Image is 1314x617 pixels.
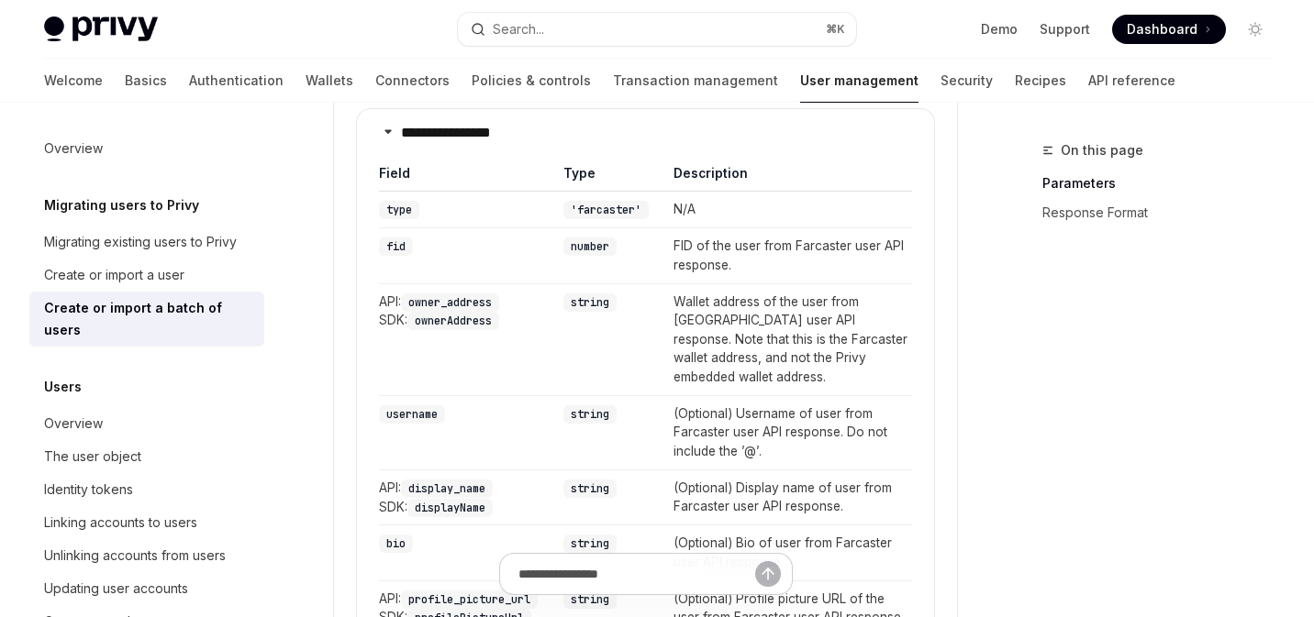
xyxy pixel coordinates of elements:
[1112,15,1226,44] a: Dashboard
[44,297,253,341] div: Create or import a batch of users
[44,413,103,435] div: Overview
[1040,20,1090,39] a: Support
[375,59,450,103] a: Connectors
[44,59,103,103] a: Welcome
[44,376,82,398] h5: Users
[189,59,284,103] a: Authentication
[1241,15,1270,44] button: Toggle dark mode
[29,539,264,572] a: Unlinking accounts from users
[29,440,264,473] a: The user object
[379,237,413,256] code: fid
[518,554,755,594] input: Ask a question...
[401,479,493,498] code: display_name
[29,292,264,347] a: Create or import a batch of users
[755,561,781,587] button: Send message
[44,446,141,468] div: The user object
[493,18,544,40] div: Search...
[981,20,1018,39] a: Demo
[44,231,237,253] div: Migrating existing users to Privy
[941,59,993,103] a: Security
[379,469,551,525] td: API: SDK:
[379,405,445,424] code: username
[29,226,264,259] a: Migrating existing users to Privy
[44,545,226,567] div: Unlinking accounts from users
[379,164,551,192] th: Field
[44,479,133,501] div: Identity tokens
[563,479,617,498] code: string
[472,59,591,103] a: Policies & controls
[661,192,912,228] td: N/A
[379,283,551,395] td: API: SDK:
[407,312,499,330] code: ownerAddress
[306,59,353,103] a: Wallets
[1061,139,1143,161] span: On this page
[44,17,158,42] img: light logo
[29,506,264,539] a: Linking accounts to users
[563,237,617,256] code: number
[29,132,264,165] a: Overview
[563,293,617,312] code: string
[29,407,264,440] a: Overview
[563,201,649,219] code: 'farcaster'
[1088,59,1175,103] a: API reference
[379,201,419,219] code: type
[44,264,184,286] div: Create or import a user
[1042,198,1285,227] a: Response Format
[44,512,197,534] div: Linking accounts to users
[44,578,188,600] div: Updating user accounts
[407,499,493,517] code: displayName
[401,293,499,312] code: owner_address
[613,59,778,103] a: Transaction management
[44,194,199,216] h5: Migrating users to Privy
[29,572,264,605] a: Updating user accounts
[125,59,167,103] a: Basics
[661,228,912,283] td: FID of the user from Farcaster user API response.
[458,13,857,46] button: Search...⌘K
[661,469,912,525] td: (Optional) Display name of user from Farcaster user API response.
[563,534,617,553] code: string
[379,534,413,553] code: bio
[1015,59,1066,103] a: Recipes
[551,164,661,192] th: Type
[661,283,912,395] td: Wallet address of the user from [GEOGRAPHIC_DATA] user API response. Note that this is the Farcas...
[29,473,264,506] a: Identity tokens
[1042,169,1285,198] a: Parameters
[44,138,103,160] div: Overview
[800,59,919,103] a: User management
[661,395,912,469] td: (Optional) Username of user from Farcaster user API response. Do not include the ’@’.
[29,259,264,292] a: Create or import a user
[661,164,912,192] th: Description
[563,405,617,424] code: string
[826,22,845,37] span: ⌘ K
[1127,20,1197,39] span: Dashboard
[661,525,912,580] td: (Optional) Bio of user from Farcaster user API response.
